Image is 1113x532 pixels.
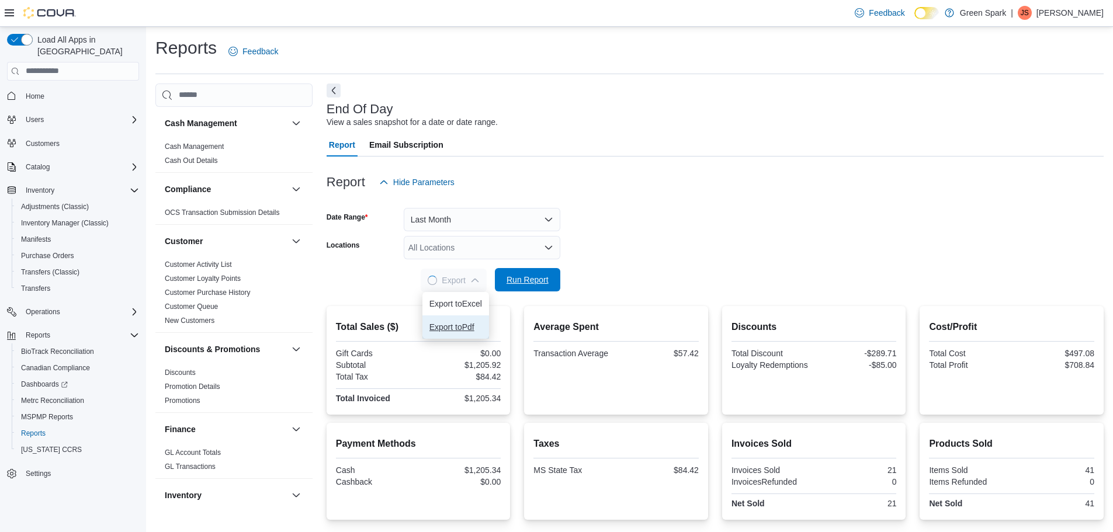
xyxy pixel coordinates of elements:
[495,268,560,291] button: Run Report
[165,274,241,283] span: Customer Loyalty Points
[327,175,365,189] h3: Report
[26,139,60,148] span: Customers
[21,412,73,422] span: MSPMP Reports
[16,200,139,214] span: Adjustments (Classic)
[165,383,220,391] a: Promotion Details
[165,235,287,247] button: Customer
[369,133,443,157] span: Email Subscription
[929,360,1009,370] div: Total Profit
[12,392,144,409] button: Metrc Reconciliation
[33,34,139,57] span: Load All Apps in [GEOGRAPHIC_DATA]
[165,235,203,247] h3: Customer
[327,213,368,222] label: Date Range
[165,260,232,269] a: Customer Activity List
[21,160,139,174] span: Catalog
[2,159,144,175] button: Catalog
[2,135,144,152] button: Customers
[21,160,54,174] button: Catalog
[12,409,144,425] button: MSPMP Reports
[816,349,896,358] div: -$289.71
[327,102,393,116] h3: End Of Day
[1014,349,1094,358] div: $497.08
[165,343,287,355] button: Discounts & Promotions
[165,157,218,165] a: Cash Out Details
[507,274,549,286] span: Run Report
[2,182,144,199] button: Inventory
[242,46,278,57] span: Feedback
[12,280,144,297] button: Transfers
[428,269,479,292] span: Export
[16,426,50,440] a: Reports
[289,342,303,356] button: Discounts & Promotions
[533,349,613,358] div: Transaction Average
[21,251,74,260] span: Purchase Orders
[929,477,1009,486] div: Items Refunded
[165,423,287,435] button: Finance
[327,84,341,98] button: Next
[155,366,313,412] div: Discounts & Promotions
[21,89,139,103] span: Home
[1014,499,1094,508] div: 41
[165,288,251,297] a: Customer Purchase History
[155,446,313,478] div: Finance
[1036,6,1104,20] p: [PERSON_NAME]
[816,360,896,370] div: -$85.00
[393,176,455,188] span: Hide Parameters
[289,116,303,130] button: Cash Management
[731,349,812,358] div: Total Discount
[816,499,896,508] div: 21
[731,465,812,475] div: Invoices Sold
[26,115,44,124] span: Users
[16,265,84,279] a: Transfers (Classic)
[165,368,196,377] a: Discounts
[16,345,99,359] a: BioTrack Reconciliation
[12,215,144,231] button: Inventory Manager (Classic)
[16,281,55,295] a: Transfers
[165,316,214,325] span: New Customers
[26,186,54,195] span: Inventory
[1011,6,1013,20] p: |
[165,288,251,297] span: Customer Purchase History
[165,142,224,151] a: Cash Management
[16,361,139,375] span: Canadian Compliance
[165,462,216,471] span: GL Transactions
[421,394,501,403] div: $1,205.34
[155,140,313,172] div: Cash Management
[21,328,139,342] span: Reports
[422,292,489,315] button: Export toExcel
[165,156,218,165] span: Cash Out Details
[21,305,139,319] span: Operations
[16,232,139,246] span: Manifests
[155,206,313,224] div: Compliance
[336,477,416,486] div: Cashback
[427,274,438,286] span: Loading
[21,113,48,127] button: Users
[21,380,68,389] span: Dashboards
[26,307,60,317] span: Operations
[16,232,56,246] a: Manifests
[327,116,498,128] div: View a sales snapshot for a date or date range.
[289,234,303,248] button: Customer
[421,360,501,370] div: $1,205.92
[21,235,51,244] span: Manifests
[165,183,211,195] h3: Compliance
[404,208,560,231] button: Last Month
[26,469,51,478] span: Settings
[16,377,139,391] span: Dashboards
[12,425,144,441] button: Reports
[533,465,613,475] div: MS State Tax
[533,437,699,451] h2: Taxes
[1014,465,1094,475] div: 41
[165,208,280,217] span: OCS Transaction Submission Details
[929,465,1009,475] div: Items Sold
[2,327,144,343] button: Reports
[21,183,59,197] button: Inventory
[336,349,416,358] div: Gift Cards
[619,465,699,475] div: $84.42
[21,429,46,438] span: Reports
[21,328,55,342] button: Reports
[2,112,144,128] button: Users
[21,305,65,319] button: Operations
[914,7,939,19] input: Dark Mode
[2,304,144,320] button: Operations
